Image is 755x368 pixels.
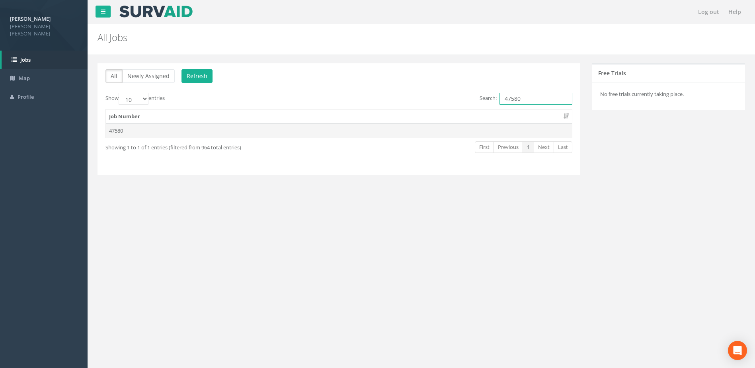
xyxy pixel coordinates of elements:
h5: Free Trials [598,70,626,76]
select: Showentries [119,93,148,105]
div: Showing 1 to 1 of 1 entries (filtered from 964 total entries) [105,141,293,151]
label: Show entries [105,93,165,105]
span: Profile [18,93,34,100]
strong: [PERSON_NAME] [10,15,51,22]
th: Job Number: activate to sort column ascending [106,110,572,124]
span: [PERSON_NAME] [PERSON_NAME] [10,23,78,37]
button: Refresh [181,69,213,83]
input: Search: [499,93,572,105]
button: All [105,69,123,83]
label: Search: [480,93,572,105]
span: Jobs [20,56,31,63]
a: Next [534,141,554,153]
a: Last [554,141,572,153]
div: Open Intercom Messenger [728,341,747,360]
a: [PERSON_NAME] [PERSON_NAME] [PERSON_NAME] [10,13,78,37]
h2: All Jobs [98,32,635,43]
a: First [475,141,494,153]
a: 1 [523,141,534,153]
button: Newly Assigned [122,69,175,83]
a: Jobs [2,51,88,69]
span: Map [19,74,30,82]
a: Previous [494,141,523,153]
td: 47580 [106,123,572,138]
p: No free trials currently taking place. [600,90,737,98]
